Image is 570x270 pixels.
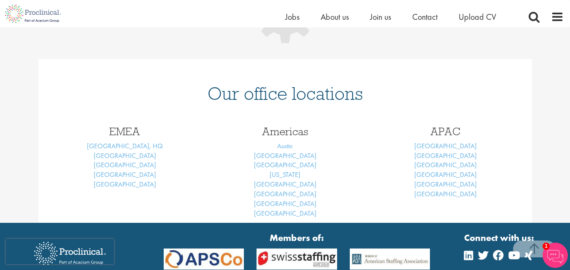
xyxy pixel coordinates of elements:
h3: Americas [211,126,359,137]
a: [GEOGRAPHIC_DATA] [254,190,316,198]
img: Chatbot [543,243,568,268]
a: [GEOGRAPHIC_DATA] [254,199,316,208]
a: [GEOGRAPHIC_DATA] [414,170,477,179]
a: [GEOGRAPHIC_DATA] [414,160,477,169]
strong: Connect with us: [464,231,536,244]
a: Upload CV [459,11,496,22]
iframe: reCAPTCHA [6,239,114,264]
a: [US_STATE] [270,170,300,179]
strong: Members of: [164,231,430,244]
h3: EMEA [51,126,199,137]
a: [GEOGRAPHIC_DATA] [414,180,477,189]
a: Austin [277,142,293,150]
h1: Our office locations [51,84,519,103]
img: APSCo [157,249,250,270]
a: [GEOGRAPHIC_DATA] [254,209,316,218]
a: [GEOGRAPHIC_DATA] [94,180,156,189]
a: About us [321,11,349,22]
a: [GEOGRAPHIC_DATA] [94,170,156,179]
a: [GEOGRAPHIC_DATA], HQ [87,142,163,150]
a: [GEOGRAPHIC_DATA] [254,151,316,160]
a: [GEOGRAPHIC_DATA] [254,180,316,189]
img: APSCo [250,249,343,270]
img: APSCo [343,249,436,270]
a: [GEOGRAPHIC_DATA] [414,142,477,150]
a: [GEOGRAPHIC_DATA] [94,160,156,169]
a: Join us [370,11,391,22]
a: Jobs [285,11,300,22]
a: [GEOGRAPHIC_DATA] [94,151,156,160]
h3: APAC [372,126,519,137]
span: 1 [543,243,550,250]
a: Contact [412,11,438,22]
a: [GEOGRAPHIC_DATA] [414,151,477,160]
a: [GEOGRAPHIC_DATA] [414,190,477,198]
a: [GEOGRAPHIC_DATA] [254,160,316,169]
